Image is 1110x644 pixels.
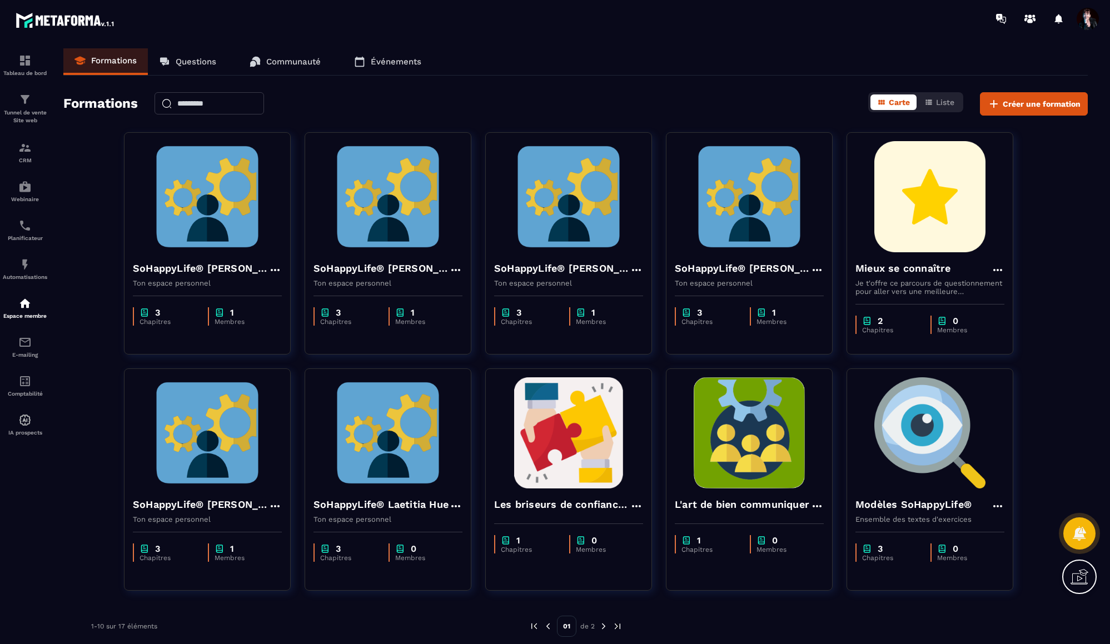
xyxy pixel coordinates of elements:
[395,554,451,562] p: Membres
[675,377,824,488] img: formation-background
[870,94,917,110] button: Carte
[485,368,666,605] a: formation-backgroundLes briseurs de confiance dans l'entreprisechapter1Chapitreschapter0Membres
[148,48,227,75] a: Questions
[937,554,993,562] p: Membres
[313,261,449,276] h4: SoHappyLife® [PERSON_NAME]
[18,180,32,193] img: automations
[336,543,341,554] p: 3
[16,10,116,30] img: logo
[155,307,160,318] p: 3
[3,211,47,249] a: schedulerschedulerPlanificateur
[133,377,282,488] img: formation-background
[580,622,595,631] p: de 2
[3,235,47,241] p: Planificateur
[133,279,282,287] p: Ton espace personnel
[756,535,766,546] img: chapter
[91,56,137,66] p: Formations
[133,261,268,276] h4: SoHappyLife® [PERSON_NAME]
[543,621,553,631] img: prev
[494,141,643,252] img: formation-background
[681,535,691,546] img: chapter
[557,616,576,637] p: 01
[411,543,416,554] p: 0
[140,318,197,326] p: Chapitres
[599,621,609,631] img: next
[3,274,47,280] p: Automatisations
[215,307,225,318] img: chapter
[756,318,813,326] p: Membres
[230,307,234,318] p: 1
[91,622,157,630] p: 1-10 sur 17 éléments
[501,307,511,318] img: chapter
[855,497,972,512] h4: Modèles SoHappyLife®
[215,554,271,562] p: Membres
[140,307,150,318] img: chapter
[772,535,778,546] p: 0
[889,98,910,107] span: Carte
[395,307,405,318] img: chapter
[3,157,47,163] p: CRM
[371,57,421,67] p: Événements
[3,84,47,133] a: formationformationTunnel de vente Site web
[313,515,462,523] p: Ton espace personnel
[980,92,1088,116] button: Créer une formation
[230,543,234,554] p: 1
[320,318,377,326] p: Chapitres
[855,279,1004,296] p: Je t'offre ce parcours de questionnement pour aller vers une meilleure connaissance de toi et de ...
[847,132,1027,368] a: formation-backgroundMieux se connaîtreJe t'offre ce parcours de questionnement pour aller vers un...
[3,249,47,288] a: automationsautomationsAutomatisations
[18,219,32,232] img: scheduler
[313,279,462,287] p: Ton espace personnel
[772,307,776,318] p: 1
[18,336,32,349] img: email
[3,366,47,405] a: accountantaccountantComptabilité
[862,554,919,562] p: Chapitres
[862,316,872,326] img: chapter
[501,318,558,326] p: Chapitres
[63,48,148,75] a: Formations
[613,621,623,631] img: next
[855,515,1004,523] p: Ensemble des textes d'exercices
[266,57,321,67] p: Communauté
[756,307,766,318] img: chapter
[878,316,883,326] p: 2
[3,327,47,366] a: emailemailE-mailing
[18,141,32,154] img: formation
[3,109,47,124] p: Tunnel de vente Site web
[3,46,47,84] a: formationformationTableau de bord
[937,326,993,334] p: Membres
[862,543,872,554] img: chapter
[140,554,197,562] p: Chapitres
[953,316,958,326] p: 0
[697,307,702,318] p: 3
[140,543,150,554] img: chapter
[313,377,462,488] img: formation-background
[176,57,216,67] p: Questions
[576,535,586,546] img: chapter
[18,297,32,310] img: automations
[936,98,954,107] span: Liste
[320,554,377,562] p: Chapitres
[591,307,595,318] p: 1
[847,368,1027,605] a: formation-backgroundModèles SoHappyLife®Ensemble des textes d'exerciceschapter3Chapitreschapter0M...
[18,258,32,271] img: automations
[124,368,305,605] a: formation-backgroundSoHappyLife® [PERSON_NAME]Ton espace personnelchapter3Chapitreschapter1Membres
[1003,98,1081,109] span: Créer une formation
[681,318,739,326] p: Chapitres
[3,196,47,202] p: Webinaire
[485,132,666,368] a: formation-backgroundSoHappyLife® [PERSON_NAME]Ton espace personnelchapter3Chapitreschapter1Membres
[313,497,449,512] h4: SoHappyLife® Laetitia Hue
[855,261,951,276] h4: Mieux se connaître
[937,316,947,326] img: chapter
[133,141,282,252] img: formation-background
[305,368,485,605] a: formation-backgroundSoHappyLife® Laetitia HueTon espace personnelchapter3Chapitreschapter0Membres
[576,307,586,318] img: chapter
[516,535,520,546] p: 1
[516,307,521,318] p: 3
[675,141,824,252] img: formation-background
[3,391,47,397] p: Comptabilité
[18,93,32,106] img: formation
[666,132,847,368] a: formation-backgroundSoHappyLife® [PERSON_NAME]Ton espace personnelchapter3Chapitreschapter1Membres
[238,48,332,75] a: Communauté
[501,546,558,553] p: Chapitres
